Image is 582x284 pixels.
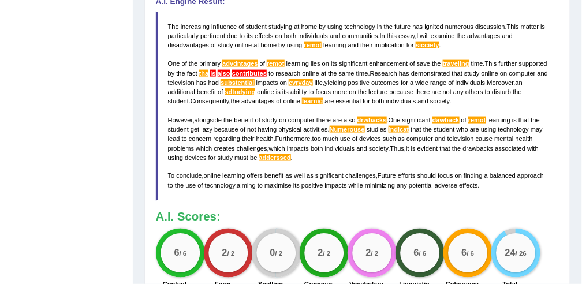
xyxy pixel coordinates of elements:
[410,60,415,67] span: of
[434,126,454,133] span: student
[168,182,173,189] span: to
[410,79,413,86] span: a
[227,32,237,39] span: due
[312,135,321,142] span: too
[455,173,462,180] span: on
[425,23,444,30] span: ignited
[262,117,277,124] span: study
[208,79,219,86] span: had
[221,79,254,86] span: Possible spelling mistake found. (did you mean: substantial)
[230,70,232,77] span: The verb form seems incorrect. (did you mean: is also contributing)
[383,135,396,142] span: such
[411,70,450,77] span: demonstrated
[285,173,292,180] span: as
[182,135,187,142] span: to
[307,173,314,180] span: as
[260,60,265,67] span: of
[279,117,286,124] span: on
[319,23,326,30] span: by
[467,32,500,39] span: advantages
[416,88,430,95] span: there
[276,88,281,95] span: is
[540,23,545,30] span: is
[398,173,416,180] span: efforts
[316,88,331,95] span: focus
[293,182,300,189] span: its
[432,117,460,124] span: Possible spelling mistake found. (did you mean: drawback)
[247,126,256,133] span: not
[275,70,300,77] span: research
[179,250,186,257] small: / 6
[309,88,314,95] span: to
[453,88,464,95] span: any
[208,154,216,161] span: for
[443,60,469,67] span: Possible spelling mistake. ‘traveling’ is American English. (did you mean: travelling)
[443,88,452,95] span: not
[531,126,543,133] span: may
[423,126,432,133] span: the
[449,79,454,86] span: of
[416,79,429,86] span: wide
[303,126,327,133] span: activities
[463,145,494,152] span: drawbacks
[222,173,245,180] span: learning
[368,88,387,95] span: lecture
[214,145,235,152] span: creates
[371,79,399,86] span: outcomes
[464,70,479,77] span: study
[464,173,483,180] span: finding
[390,88,414,95] span: because
[246,23,267,30] span: student
[333,88,347,95] span: more
[181,23,210,30] span: increasing
[323,250,330,257] small: / 2
[287,42,302,48] span: using
[199,60,221,67] span: primary
[457,32,465,39] span: the
[495,135,514,142] span: mental
[321,70,326,77] span: at
[259,154,291,161] span: Possible spelling mistake found. (did you mean: addressed)
[461,248,467,258] big: 6
[420,32,429,39] span: will
[471,60,483,67] span: time
[399,70,409,77] span: has
[461,117,467,124] span: of
[258,126,277,133] span: having
[182,60,187,67] span: of
[349,182,363,189] span: while
[301,23,318,30] span: home
[481,126,496,133] span: using
[459,182,477,189] span: effects
[377,23,382,30] span: in
[482,70,498,77] span: online
[344,117,355,124] span: also
[456,79,486,86] span: individuals
[411,145,416,152] span: is
[311,145,323,152] span: both
[465,88,483,95] span: others
[174,248,179,258] big: 6
[168,23,179,30] span: The
[431,32,455,39] span: examine
[418,98,428,104] span: and
[268,70,274,77] span: to
[356,70,368,77] span: time
[168,135,180,142] span: lead
[394,23,411,30] span: future
[386,98,416,104] span: individuals
[250,154,257,161] span: be
[389,117,401,124] span: One
[360,42,373,48] span: their
[168,173,175,180] span: To
[168,32,199,39] span: particularly
[367,126,387,133] span: studies
[268,23,292,30] span: studying
[185,182,196,189] span: use
[187,70,197,77] span: fact
[358,88,367,95] span: the
[200,32,225,39] span: pertinent
[168,42,209,48] span: disadvantages
[363,98,370,104] span: for
[330,126,365,133] span: Possible spelling mistake found. (did you mean: Numerous)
